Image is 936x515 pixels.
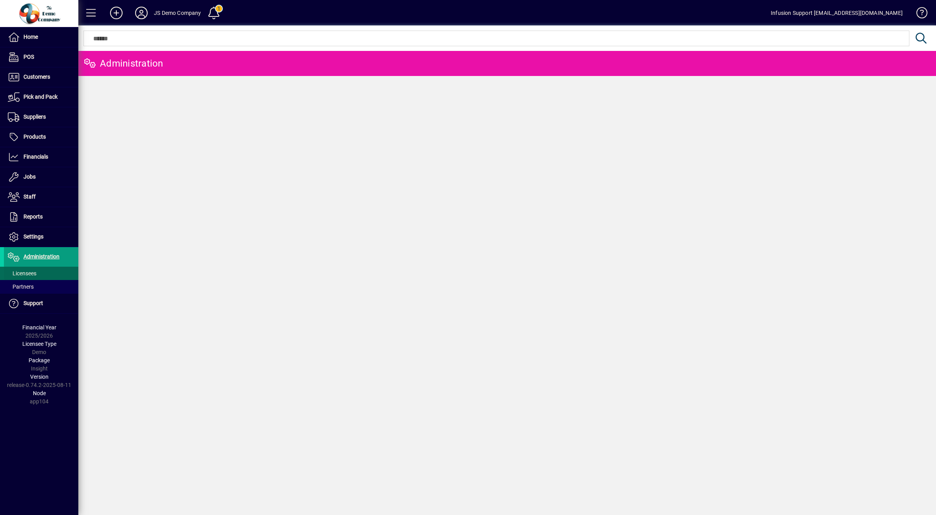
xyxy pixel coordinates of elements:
[23,233,43,240] span: Settings
[4,267,78,280] a: Licensees
[4,167,78,187] a: Jobs
[23,173,36,180] span: Jobs
[4,47,78,67] a: POS
[23,300,43,306] span: Support
[4,147,78,167] a: Financials
[4,107,78,127] a: Suppliers
[8,284,34,290] span: Partners
[30,374,49,380] span: Version
[911,2,926,27] a: Knowledge Base
[129,6,154,20] button: Profile
[104,6,129,20] button: Add
[4,207,78,227] a: Reports
[23,114,46,120] span: Suppliers
[33,390,46,396] span: Node
[22,324,56,331] span: Financial Year
[22,341,56,347] span: Licensee Type
[23,213,43,220] span: Reports
[4,187,78,207] a: Staff
[23,253,60,260] span: Administration
[771,7,903,19] div: Infusion Support [EMAIL_ADDRESS][DOMAIN_NAME]
[4,27,78,47] a: Home
[84,57,163,70] div: Administration
[4,227,78,247] a: Settings
[29,357,50,363] span: Package
[8,270,36,276] span: Licensees
[23,74,50,80] span: Customers
[23,193,36,200] span: Staff
[154,7,201,19] div: JS Demo Company
[23,54,34,60] span: POS
[4,280,78,293] a: Partners
[4,87,78,107] a: Pick and Pack
[23,134,46,140] span: Products
[4,67,78,87] a: Customers
[23,154,48,160] span: Financials
[23,34,38,40] span: Home
[23,94,58,100] span: Pick and Pack
[4,294,78,313] a: Support
[4,127,78,147] a: Products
